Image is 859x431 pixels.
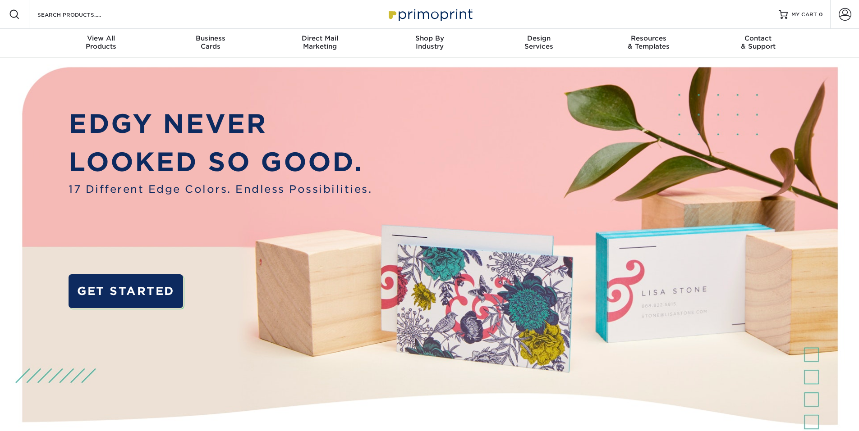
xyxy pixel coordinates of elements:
[46,29,156,58] a: View AllProducts
[594,34,703,42] span: Resources
[156,34,265,50] div: Cards
[484,34,594,42] span: Design
[375,34,484,50] div: Industry
[484,34,594,50] div: Services
[156,29,265,58] a: BusinessCards
[375,34,484,42] span: Shop By
[46,34,156,50] div: Products
[819,11,823,18] span: 0
[375,29,484,58] a: Shop ByIndustry
[265,29,375,58] a: Direct MailMarketing
[594,29,703,58] a: Resources& Templates
[265,34,375,42] span: Direct Mail
[385,5,475,24] img: Primoprint
[703,29,813,58] a: Contact& Support
[791,11,817,18] span: MY CART
[69,104,372,143] p: EDGY NEVER
[265,34,375,50] div: Marketing
[46,34,156,42] span: View All
[69,181,372,197] span: 17 Different Edge Colors. Endless Possibilities.
[69,274,183,308] a: GET STARTED
[69,143,372,181] p: LOOKED SO GOOD.
[484,29,594,58] a: DesignServices
[594,34,703,50] div: & Templates
[703,34,813,50] div: & Support
[156,34,265,42] span: Business
[37,9,124,20] input: SEARCH PRODUCTS.....
[703,34,813,42] span: Contact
